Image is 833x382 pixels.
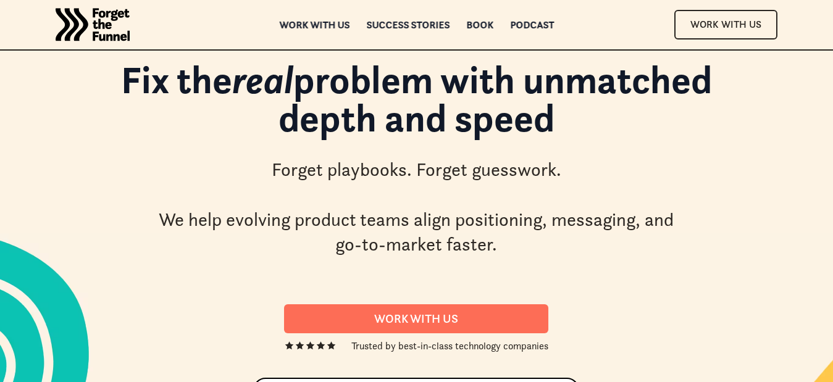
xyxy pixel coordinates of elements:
[366,20,450,29] a: Success Stories
[351,338,548,353] div: Trusted by best-in-class technology companies
[154,157,679,257] div: Forget playbooks. Forget guesswork. We help evolving product teams align positioning, messaging, ...
[510,20,554,29] a: Podcast
[299,312,534,326] div: Work With us
[74,60,759,150] h1: Fix the problem with unmatched depth and speed
[279,20,350,29] a: Work with us
[284,304,548,333] a: Work With us
[466,20,493,29] a: Book
[674,10,777,39] a: Work With Us
[232,56,293,104] em: real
